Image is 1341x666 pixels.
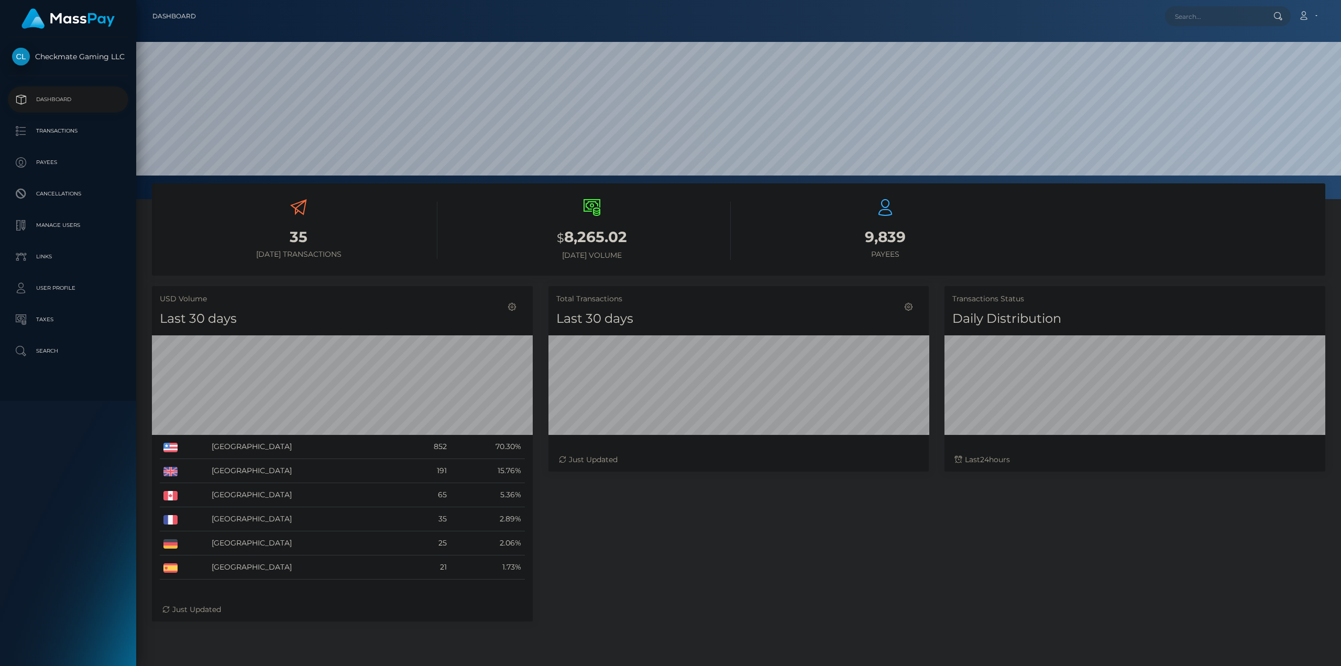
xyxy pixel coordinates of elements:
td: 2.06% [450,531,525,555]
td: 5.36% [450,483,525,507]
h5: USD Volume [160,294,525,304]
a: Dashboard [152,5,196,27]
td: [GEOGRAPHIC_DATA] [208,435,404,459]
td: 2.89% [450,507,525,531]
p: Search [12,343,124,359]
div: Just Updated [559,454,919,465]
img: DE.png [163,539,178,549]
td: 852 [404,435,450,459]
h6: [DATE] Volume [453,251,731,260]
td: 21 [404,555,450,580]
a: Taxes [8,307,128,333]
input: Search... [1165,6,1263,26]
p: Transactions [12,123,124,139]
p: Dashboard [12,92,124,107]
td: 70.30% [450,435,525,459]
h5: Transactions Status [952,294,1317,304]
h4: Last 30 days [160,310,525,328]
div: Just Updated [162,604,522,615]
h6: Payees [746,250,1024,259]
td: [GEOGRAPHIC_DATA] [208,483,404,507]
td: 35 [404,507,450,531]
p: User Profile [12,280,124,296]
a: Links [8,244,128,270]
a: Search [8,338,128,364]
td: [GEOGRAPHIC_DATA] [208,459,404,483]
h3: 35 [160,227,437,247]
p: Manage Users [12,217,124,233]
td: [GEOGRAPHIC_DATA] [208,531,404,555]
td: [GEOGRAPHIC_DATA] [208,507,404,531]
td: [GEOGRAPHIC_DATA] [208,555,404,580]
td: 15.76% [450,459,525,483]
h6: [DATE] Transactions [160,250,437,259]
p: Taxes [12,312,124,327]
td: 191 [404,459,450,483]
td: 25 [404,531,450,555]
h4: Last 30 days [556,310,921,328]
img: GB.png [163,467,178,476]
img: FR.png [163,515,178,525]
img: MassPay Logo [21,8,115,29]
a: Payees [8,149,128,176]
img: ES.png [163,563,178,573]
span: Checkmate Gaming LLC [8,52,128,61]
a: Transactions [8,118,128,144]
h5: Total Transactions [556,294,921,304]
p: Links [12,249,124,265]
img: US.png [163,443,178,452]
td: 65 [404,483,450,507]
a: Cancellations [8,181,128,207]
span: 24 [980,455,989,464]
p: Payees [12,155,124,170]
h4: Daily Distribution [952,310,1317,328]
h3: 9,839 [746,227,1024,247]
img: Checkmate Gaming LLC [12,48,30,65]
a: User Profile [8,275,128,301]
h3: 8,265.02 [453,227,731,248]
img: CA.png [163,491,178,500]
p: Cancellations [12,186,124,202]
div: Last hours [955,454,1315,465]
a: Manage Users [8,212,128,238]
small: $ [557,231,564,245]
td: 1.73% [450,555,525,580]
a: Dashboard [8,86,128,113]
